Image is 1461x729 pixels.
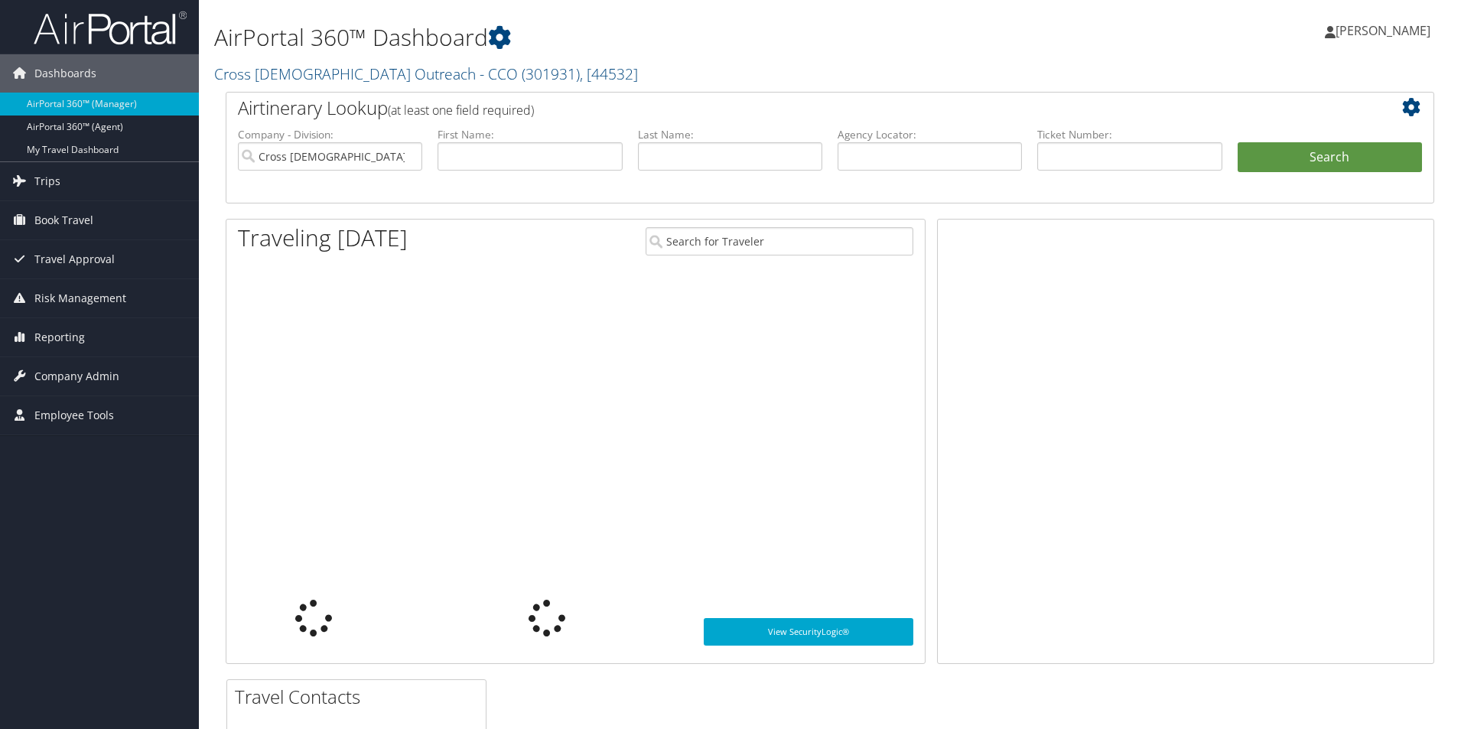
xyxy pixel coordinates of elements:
[235,684,486,710] h2: Travel Contacts
[34,396,114,434] span: Employee Tools
[388,102,534,119] span: (at least one field required)
[646,227,914,255] input: Search for Traveler
[838,127,1022,142] label: Agency Locator:
[1336,22,1430,39] span: [PERSON_NAME]
[34,10,187,46] img: airportal-logo.png
[238,222,408,254] h1: Traveling [DATE]
[34,318,85,356] span: Reporting
[34,357,119,395] span: Company Admin
[580,63,638,84] span: , [ 44532 ]
[1238,142,1422,173] button: Search
[238,127,422,142] label: Company - Division:
[238,95,1322,121] h2: Airtinerary Lookup
[34,54,96,93] span: Dashboards
[1037,127,1222,142] label: Ticket Number:
[1325,8,1446,54] a: [PERSON_NAME]
[704,618,913,646] a: View SecurityLogic®
[214,21,1035,54] h1: AirPortal 360™ Dashboard
[34,201,93,239] span: Book Travel
[522,63,580,84] span: ( 301931 )
[438,127,622,142] label: First Name:
[34,240,115,278] span: Travel Approval
[214,63,638,84] a: Cross [DEMOGRAPHIC_DATA] Outreach - CCO
[34,162,60,200] span: Trips
[638,127,822,142] label: Last Name:
[34,279,126,317] span: Risk Management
